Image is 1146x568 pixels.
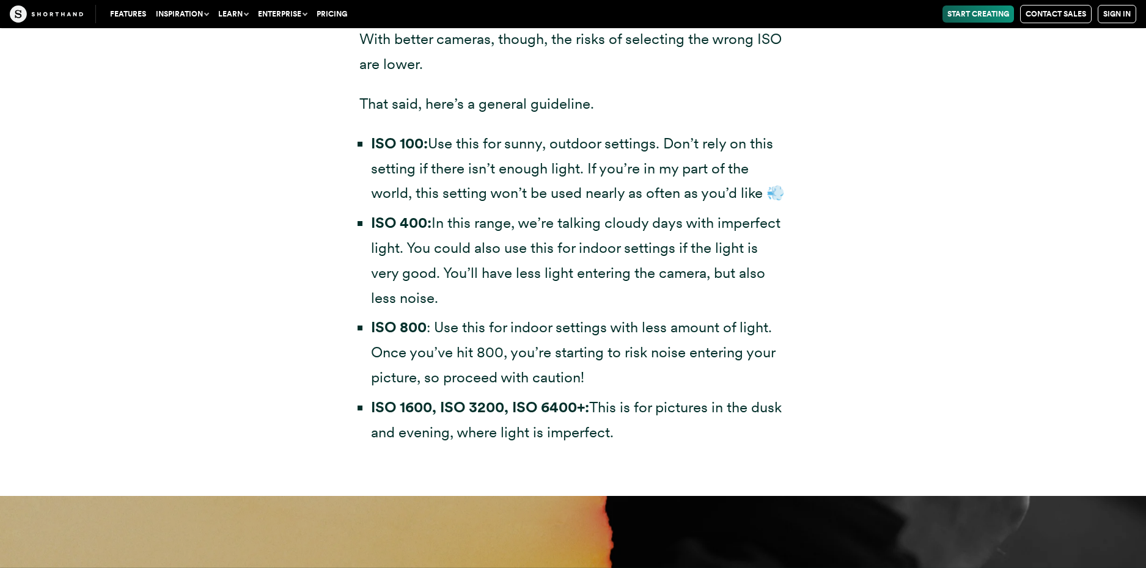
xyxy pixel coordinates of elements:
strong: ISO 400: [371,214,432,231]
button: Enterprise [253,5,312,23]
a: Sign in [1098,5,1136,23]
strong: ISO 1600, ISO 3200, ISO 6400+: [371,398,589,416]
li: Use this for sunny, outdoor settings. Don’t rely on this setting if there isn’t enough light. If ... [371,131,787,206]
button: Inspiration [151,5,213,23]
p: That said, here’s a general guideline. [359,92,787,117]
strong: ISO 100: [371,134,428,152]
img: The Craft [10,5,83,23]
p: With better cameras, though, the risks of selecting the wrong ISO are lower. [359,27,787,77]
li: : Use this for indoor settings with less amount of light. Once you’ve hit 800, you’re starting to... [371,315,787,390]
a: Contact Sales [1020,5,1092,23]
strong: ISO 800 [371,318,427,336]
li: This is for pictures in the dusk and evening, where light is imperfect. [371,395,787,445]
a: Features [105,5,151,23]
a: Pricing [312,5,352,23]
li: In this range, we’re talking cloudy days with imperfect light. You could also use this for indoor... [371,211,787,310]
button: Learn [213,5,253,23]
a: Start Creating [942,5,1014,23]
